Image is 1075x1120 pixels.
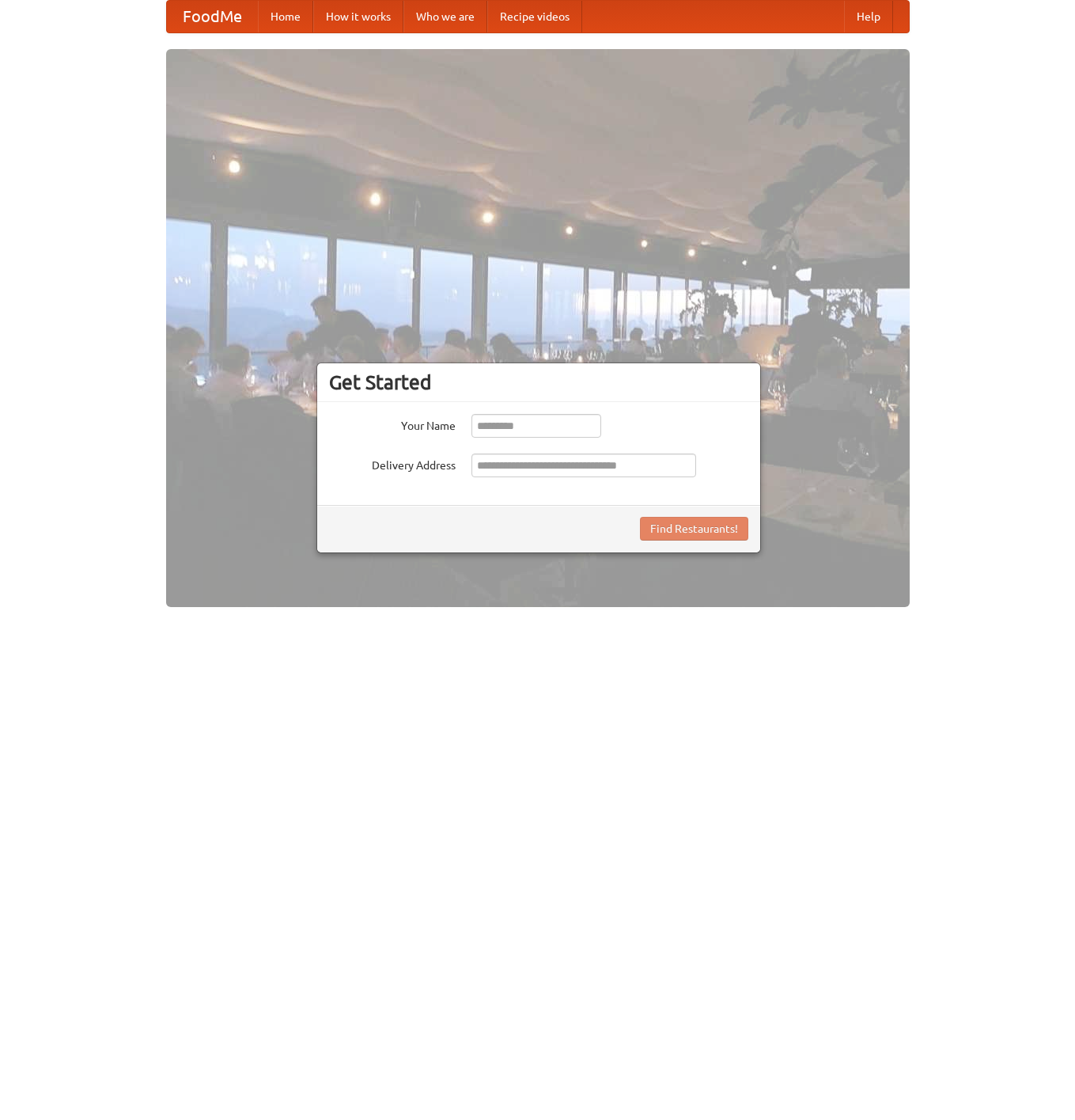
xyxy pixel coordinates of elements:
[329,414,456,434] label: Your Name
[258,1,313,32] a: Home
[487,1,582,32] a: Recipe videos
[167,1,258,32] a: FoodMe
[329,454,456,473] label: Delivery Address
[403,1,487,32] a: Who we are
[313,1,403,32] a: How it works
[640,517,748,541] button: Find Restaurants!
[844,1,893,32] a: Help
[329,370,748,394] h3: Get Started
